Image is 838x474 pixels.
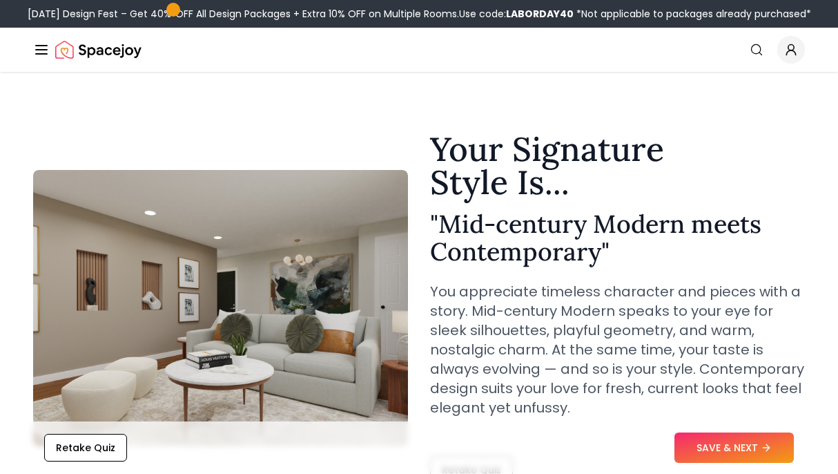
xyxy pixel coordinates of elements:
img: Mid-century Modern meets Contemporary Style Example [33,170,408,446]
b: LABORDAY40 [506,7,574,21]
button: Retake Quiz [44,434,127,462]
a: Spacejoy [55,36,142,64]
h2: " Mid-century Modern meets Contemporary " [430,210,805,265]
span: *Not applicable to packages already purchased* [574,7,811,21]
span: Use code: [459,7,574,21]
nav: Global [33,28,805,72]
div: [DATE] Design Fest – Get 40% OFF All Design Packages + Extra 10% OFF on Multiple Rooms. [28,7,811,21]
p: You appreciate timeless character and pieces with a story. Mid-century Modern speaks to your eye ... [430,282,805,417]
h1: Your Signature Style Is... [430,133,805,199]
button: SAVE & NEXT [674,433,794,463]
img: Spacejoy Logo [55,36,142,64]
